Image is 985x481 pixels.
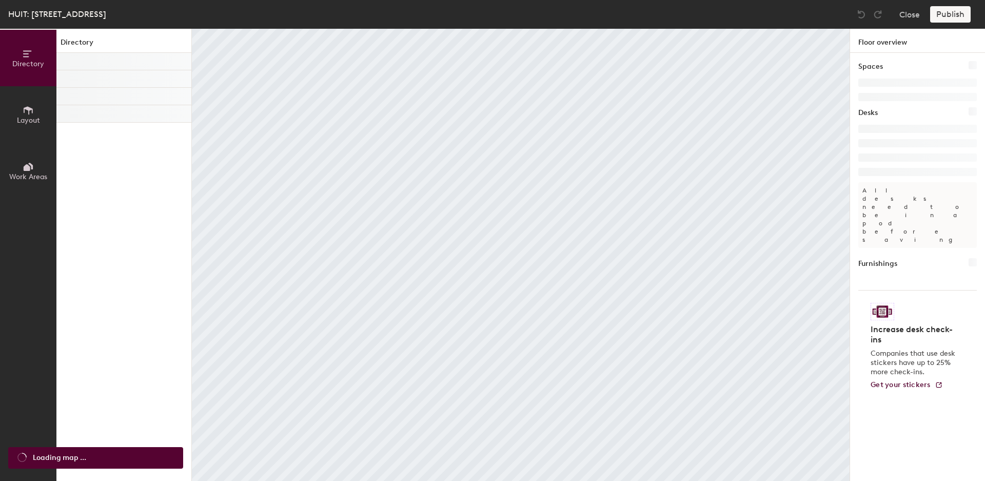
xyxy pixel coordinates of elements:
[856,9,866,20] img: Undo
[858,61,883,72] h1: Spaces
[871,381,943,390] a: Get your stickers
[871,303,894,320] img: Sticker logo
[871,349,958,377] p: Companies that use desk stickers have up to 25% more check-ins.
[858,107,878,119] h1: Desks
[858,258,897,270] h1: Furnishings
[873,9,883,20] img: Redo
[858,182,977,248] p: All desks need to be in a pod before saving
[56,37,191,53] h1: Directory
[17,116,40,125] span: Layout
[899,6,920,23] button: Close
[12,60,44,68] span: Directory
[871,324,958,345] h4: Increase desk check-ins
[871,380,931,389] span: Get your stickers
[8,8,106,21] div: HUIT: [STREET_ADDRESS]
[9,172,47,181] span: Work Areas
[850,29,985,53] h1: Floor overview
[192,29,850,481] canvas: Map
[33,452,86,464] span: Loading map ...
